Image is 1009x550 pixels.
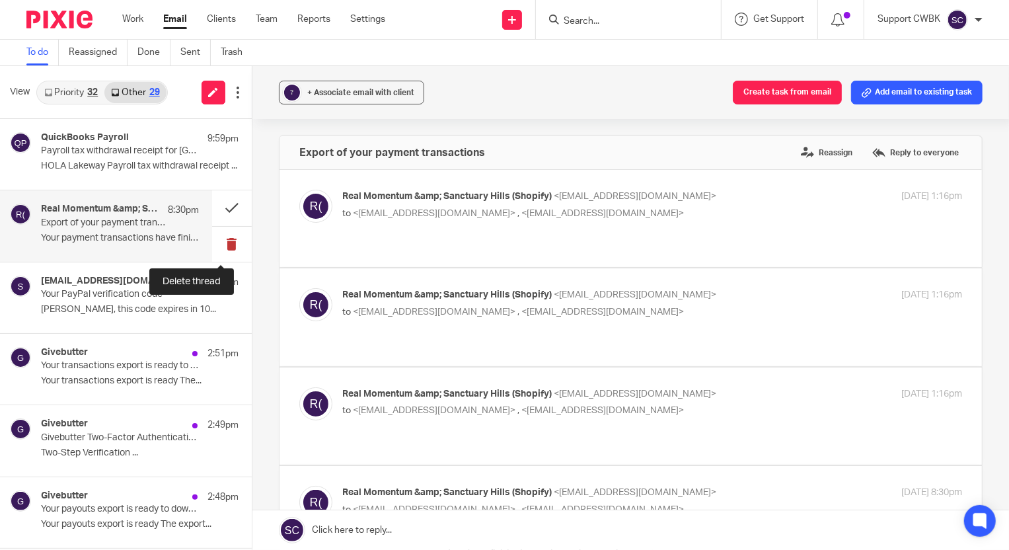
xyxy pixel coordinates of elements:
[878,13,940,26] p: Support CWBK
[299,190,332,223] img: svg%3E
[41,418,88,430] h4: Givebutter
[26,11,93,28] img: Pixie
[342,406,351,415] span: to
[342,488,552,497] span: Real Momentum &amp; Sanctuary Hills (Shopify)
[901,486,962,500] p: [DATE] 8:30pm
[521,307,684,317] span: <[EMAIL_ADDRESS][DOMAIN_NAME]>
[299,486,332,519] img: svg%3E
[284,85,300,100] div: ?
[163,13,187,26] a: Email
[69,40,128,65] a: Reassigned
[41,432,199,444] p: Givebutter Two-Factor Authentication Code
[168,204,199,217] p: 8:30pm
[753,15,804,24] span: Get Support
[342,209,351,218] span: to
[521,406,684,415] span: <[EMAIL_ADDRESS][DOMAIN_NAME]>
[122,13,143,26] a: Work
[10,491,31,512] img: svg%3E
[517,406,519,415] span: ,
[30,48,178,58] a: payment_transactions_export_1.csv
[517,505,519,514] span: ,
[41,519,239,530] p: Your payouts export is ready The export...
[517,209,519,218] span: ,
[517,307,519,317] span: ,
[41,360,199,372] p: Your transactions export is ready to download!
[41,304,239,315] p: [PERSON_NAME], this code expires in 10...
[297,13,330,26] a: Reports
[10,347,31,368] img: svg%3E
[521,209,684,218] span: <[EMAIL_ADDRESS][DOMAIN_NAME]>
[104,82,166,103] a: Other29
[353,307,515,317] span: <[EMAIL_ADDRESS][DOMAIN_NAME]>
[554,290,716,299] span: <[EMAIL_ADDRESS][DOMAIN_NAME]>
[554,192,716,201] span: <[EMAIL_ADDRESS][DOMAIN_NAME]>
[180,40,211,65] a: Sent
[554,389,716,399] span: <[EMAIL_ADDRESS][DOMAIN_NAME]>
[851,81,983,104] button: Add email to existing task
[207,418,239,432] p: 2:49pm
[41,289,199,300] p: Your PayPal verification code
[41,448,239,459] p: Two-Step Verification ...
[798,143,856,163] label: Reassign
[299,387,332,420] img: svg%3E
[119,60,192,87] img: Shopify Logo
[207,276,239,289] p: 3:02pm
[26,40,59,65] a: To do
[554,488,716,497] span: <[EMAIL_ADDRESS][DOMAIN_NAME]>
[207,347,239,360] p: 2:51pm
[342,505,351,514] span: to
[307,89,414,97] span: + Associate email with client
[901,190,962,204] p: [DATE] 1:16pm
[947,9,968,30] img: svg%3E
[41,132,129,143] h4: QuickBooks Payroll
[14,30,297,46] h4: Downloads
[221,40,252,65] a: Trash
[342,290,552,299] span: Real Momentum &amp; Sanctuary Hills (Shopify)
[350,13,385,26] a: Settings
[521,505,684,514] span: <[EMAIL_ADDRESS][DOMAIN_NAME]>
[353,209,515,218] span: <[EMAIL_ADDRESS][DOMAIN_NAME]>
[14,1,297,30] p: Your payment transactions have finished exporting and are ready to download.
[733,81,842,104] button: Create task from email
[299,288,332,321] img: svg%3E
[10,418,31,440] img: svg%3E
[41,276,186,287] h4: [EMAIL_ADDRESS][DOMAIN_NAME]
[137,40,170,65] a: Done
[41,204,161,215] h4: Real Momentum &amp; Sanctuary Hills (Shopify)
[41,145,199,157] p: Payroll tax withdrawal receipt for [GEOGRAPHIC_DATA]
[353,406,515,415] span: <[EMAIL_ADDRESS][DOMAIN_NAME]>
[901,387,962,401] p: [DATE] 1:16pm
[207,132,239,145] p: 9:59pm
[41,233,199,244] p: Your payment transactions have finished...
[562,16,681,28] input: Search
[299,146,485,159] h4: Export of your payment transactions
[41,491,88,502] h4: Givebutter
[10,85,30,99] span: View
[41,217,167,229] p: Export of your payment transactions
[41,161,239,172] p: HOLA Lakeway Payroll tax withdrawal receipt ...
[10,204,31,225] img: svg%3E
[901,288,962,302] p: [DATE] 1:16pm
[342,389,552,399] span: Real Momentum &amp; Sanctuary Hills (Shopify)
[353,505,515,514] span: <[EMAIL_ADDRESS][DOMAIN_NAME]>
[256,13,278,26] a: Team
[41,375,239,387] p: Your transactions export is ready The...
[342,192,552,201] span: Real Momentum &amp; Sanctuary Hills (Shopify)
[207,13,236,26] a: Clients
[10,132,31,153] img: svg%3E
[38,82,104,103] a: Priority32
[41,347,88,358] h4: Givebutter
[10,276,31,297] img: svg%3E
[279,81,424,104] button: ? + Associate email with client
[869,143,962,163] label: Reply to everyone
[149,88,160,97] div: 29
[207,491,239,504] p: 2:48pm
[87,88,98,97] div: 32
[41,504,199,515] p: Your payouts export is ready to download!
[342,307,351,317] span: to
